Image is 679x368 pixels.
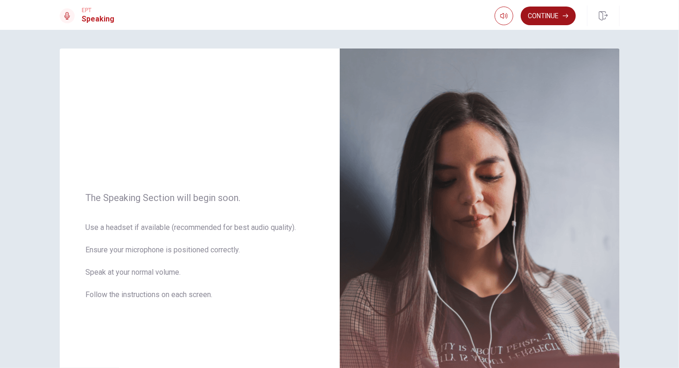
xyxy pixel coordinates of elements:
[521,7,576,25] button: Continue
[82,7,115,14] span: EPT
[86,222,314,312] span: Use a headset if available (recommended for best audio quality). Ensure your microphone is positi...
[82,14,115,25] h1: Speaking
[86,192,314,203] span: The Speaking Section will begin soon.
